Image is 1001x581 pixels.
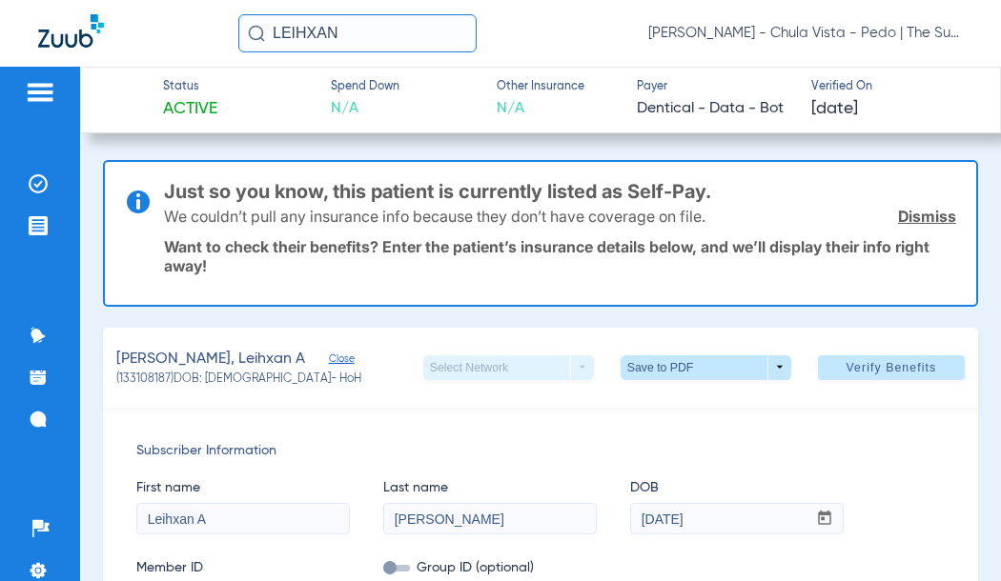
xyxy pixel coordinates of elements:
[164,182,956,201] h3: Just so you know, this patient is currently listed as Self-Pay.
[818,355,965,380] button: Verify Benefits
[164,237,956,275] p: Want to check their benefits? Enter the patient’s insurance details below, and we’ll display thei...
[136,441,945,461] span: Subscriber Information
[163,97,217,121] span: Active
[248,25,265,42] img: Search Icon
[38,14,104,48] img: Zuub Logo
[116,371,361,389] span: (133108187) DOB: [DEMOGRAPHIC_DATA] - HoH
[497,97,584,121] span: N/A
[127,190,150,213] img: info-icon
[648,24,963,43] span: [PERSON_NAME] - Chula Vista - Pedo | The Super Dentists
[630,478,844,498] span: DOB
[164,207,705,226] p: We couldn’t pull any insurance info because they don’t have coverage on file.
[331,79,399,96] span: Spend Down
[383,558,597,578] span: Group ID (optional)
[637,79,795,96] span: Payer
[163,79,217,96] span: Status
[329,352,346,371] span: Close
[331,97,399,121] span: N/A
[906,490,1001,581] iframe: Chat Widget
[238,14,477,52] input: Search for patients
[136,558,350,578] span: Member ID
[621,355,791,380] button: Save to PDF
[383,478,597,498] span: Last name
[811,97,858,121] span: [DATE]
[807,504,844,534] button: Open calendar
[136,478,350,498] span: First name
[116,348,305,371] span: [PERSON_NAME], Leihxan A
[898,207,956,226] a: Dismiss
[25,81,55,104] img: hamburger-icon
[811,79,970,96] span: Verified On
[637,97,795,121] span: Dentical - Data - Bot
[497,79,584,96] span: Other Insurance
[846,360,936,375] span: Verify Benefits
